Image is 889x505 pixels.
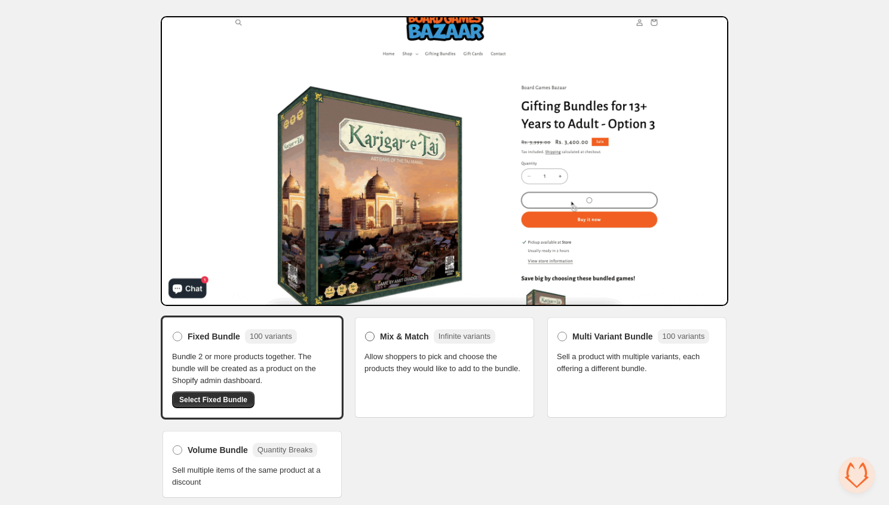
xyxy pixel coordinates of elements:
[161,16,728,306] img: Bundle Preview
[172,464,332,488] span: Sell multiple items of the same product at a discount
[188,330,240,342] span: Fixed Bundle
[557,351,717,375] span: Sell a product with multiple variants, each offering a different bundle.
[172,351,332,387] span: Bundle 2 or more products together. The bundle will be created as a product on the Shopify admin ...
[364,351,525,375] span: Allow shoppers to pick and choose the products they would like to add to the bundle.
[257,445,313,454] span: Quantity Breaks
[188,444,248,456] span: Volume Bundle
[839,457,875,493] div: Open chat
[380,330,429,342] span: Mix & Match
[172,391,255,408] button: Select Fixed Bundle
[439,332,491,341] span: Infinite variants
[572,330,653,342] span: Multi Variant Bundle
[179,395,247,405] span: Select Fixed Bundle
[250,332,292,341] span: 100 variants
[663,332,705,341] span: 100 variants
